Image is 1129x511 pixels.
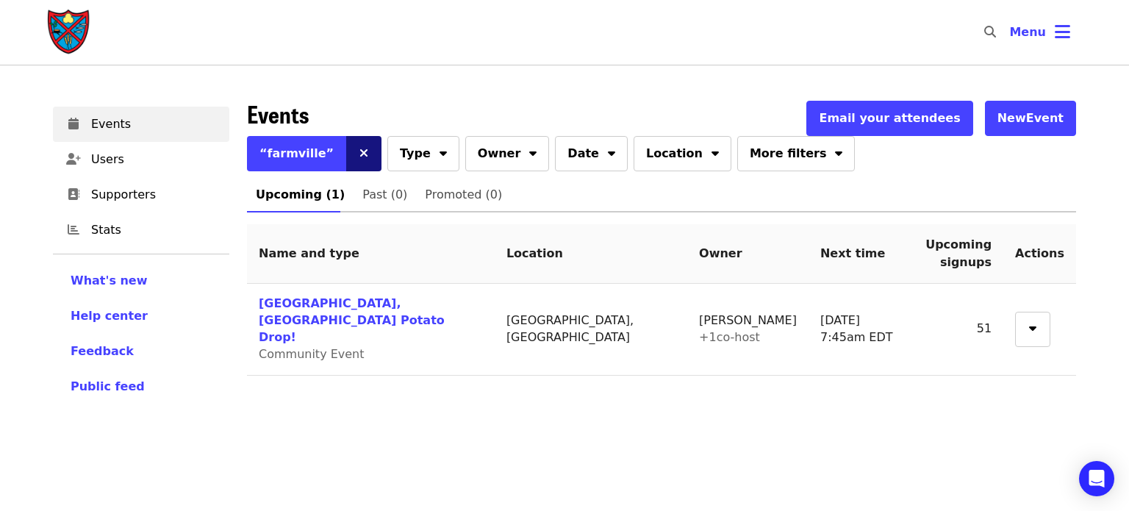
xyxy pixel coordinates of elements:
[1009,25,1046,39] span: Menu
[687,284,809,376] td: [PERSON_NAME]
[1029,319,1036,333] i: sort-down icon
[53,212,229,248] a: Stats
[687,224,809,284] th: Owner
[71,378,212,396] a: Public feed
[478,145,521,162] span: Owner
[362,185,407,205] span: Past (0)
[984,25,996,39] i: search icon
[440,144,447,158] i: sort-down icon
[529,144,537,158] i: sort-down icon
[68,187,79,201] i: address-book icon
[259,296,445,344] a: [GEOGRAPHIC_DATA], [GEOGRAPHIC_DATA] Potato Drop!
[925,321,992,337] div: 51
[359,146,368,160] i: times icon
[71,309,148,323] span: Help center
[53,177,229,212] a: Supporters
[416,177,511,212] a: Promoted (0)
[68,223,79,237] i: chart-bar icon
[555,136,628,171] button: Date
[699,329,797,346] div: + 1 co-host
[567,145,599,162] span: Date
[1079,461,1114,496] div: Open Intercom Messenger
[66,152,81,166] i: user-plus icon
[737,136,855,171] button: More filters
[425,185,502,205] span: Promoted (0)
[71,272,212,290] a: What's new
[809,284,914,376] td: [DATE] 7:45am EDT
[68,117,79,131] i: calendar icon
[247,136,346,171] button: “farmville”
[71,274,148,287] span: What's new
[712,144,719,158] i: sort-down icon
[495,224,687,284] th: Location
[247,96,309,131] span: Events
[53,107,229,142] a: Events
[925,237,992,269] span: Upcoming signups
[646,145,703,162] span: Location
[247,177,354,212] a: Upcoming (1)
[806,101,972,136] button: Email your attendees
[91,186,218,204] span: Supporters
[47,9,91,56] img: Society of St. Andrew - Home
[71,379,145,393] span: Public feed
[608,144,615,158] i: sort-down icon
[997,15,1082,50] button: Toggle account menu
[71,343,134,360] button: Feedback
[91,221,218,239] span: Stats
[400,145,431,162] span: Type
[387,136,459,171] button: Type
[53,142,229,177] a: Users
[835,144,842,158] i: sort-down icon
[247,224,495,284] th: Name and type
[259,347,365,361] span: Community Event
[750,145,826,162] span: More filters
[809,224,914,284] th: Next time
[506,312,675,346] div: [GEOGRAPHIC_DATA], [GEOGRAPHIC_DATA]
[1003,224,1076,284] th: Actions
[354,177,416,212] a: Past (0)
[1055,21,1070,43] i: bars icon
[256,185,345,205] span: Upcoming (1)
[91,151,218,168] span: Users
[465,136,550,171] button: Owner
[634,136,731,171] button: Location
[71,307,212,325] a: Help center
[985,101,1076,136] button: NewEvent
[1005,15,1017,50] input: Search
[91,115,218,133] span: Events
